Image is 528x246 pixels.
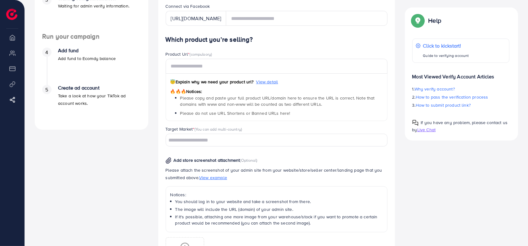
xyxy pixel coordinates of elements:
[195,126,242,132] span: (You can add multi-country)
[170,79,254,85] span: Explain why we need your product url?
[256,79,278,85] span: View detail
[170,88,186,95] span: 🔥🔥🔥
[174,157,240,163] span: Add store screenshot attachment
[414,86,455,92] span: Why verify account?
[35,33,148,40] h4: Run your campaign
[170,88,202,95] span: Notices:
[412,68,510,80] p: Most Viewed Verify Account Articles
[240,157,257,163] span: (Optional)
[175,214,383,226] li: If it's possible, attaching one more image from your warehouse/stock if you want to promote a cer...
[175,206,383,212] li: The image will include the URL (domain) of your admin site.
[166,166,387,181] p: Please attach the screenshot of your admin site from your website/store/seller center/landing pag...
[170,191,383,198] p: Notices:
[166,126,242,132] label: Target Market
[58,2,129,10] p: Waiting for admin verify information.
[416,102,471,108] span: How to submit product link?
[502,218,523,241] iframe: Chat
[35,48,148,85] li: Add fund
[190,51,212,57] span: (compulsory)
[412,120,418,126] img: Popup guide
[199,174,227,181] span: View example
[58,48,116,53] h4: Add fund
[180,110,290,116] span: Please do not use URL Shortens or Banned URLs here!
[412,15,423,26] img: Popup guide
[166,36,387,44] h4: Which product you’re selling?
[166,11,226,26] div: [URL][DOMAIN_NAME]
[412,101,510,109] p: 3.
[423,42,469,49] p: Click to kickstart!
[428,17,441,24] p: Help
[58,85,141,91] h4: Create ad account
[175,198,383,205] li: You should log in to your website and take a screenshot from there.
[167,136,379,145] input: Search for option
[58,92,141,107] p: Take a look at how your TikTok ad account works.
[166,157,172,164] img: img
[45,49,48,56] span: 4
[58,55,116,62] p: Add fund to Ecomdy balance
[35,85,148,122] li: Create ad account
[417,127,436,133] span: Live Chat
[423,52,469,59] p: Guide to verifying account
[416,94,488,100] span: How to pass the verification process
[6,9,17,20] img: logo
[166,51,212,57] label: Product Url
[180,95,375,107] span: Please copy and paste your full product URL/domain here to ensure the URL is correct. Note that d...
[170,79,176,85] span: 😇
[166,134,387,146] div: Search for option
[412,85,510,93] p: 1.
[412,119,508,133] span: If you have any problem, please contact us by
[45,86,48,93] span: 5
[412,93,510,101] p: 2.
[166,3,210,9] label: Connect via Facebook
